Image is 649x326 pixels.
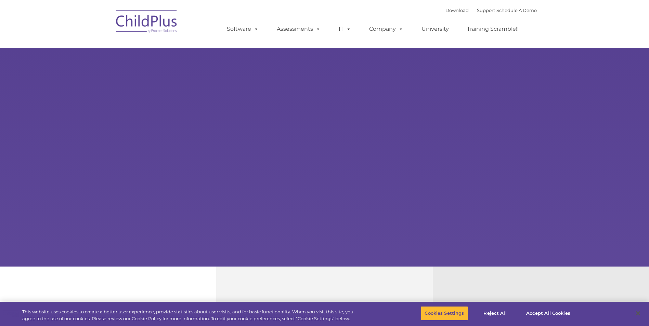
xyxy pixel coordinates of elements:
a: Training Scramble!! [460,22,525,36]
a: Support [477,8,495,13]
div: This website uses cookies to create a better user experience, provide statistics about user visit... [22,309,357,322]
img: ChildPlus by Procare Solutions [113,5,181,40]
button: Accept All Cookies [522,306,574,321]
a: Software [220,22,265,36]
a: University [415,22,456,36]
a: IT [332,22,358,36]
a: Company [362,22,410,36]
a: Assessments [270,22,327,36]
a: Download [445,8,469,13]
button: Reject All [474,306,517,321]
a: Schedule A Demo [496,8,537,13]
font: | [445,8,537,13]
button: Close [631,306,646,321]
button: Cookies Settings [421,306,468,321]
